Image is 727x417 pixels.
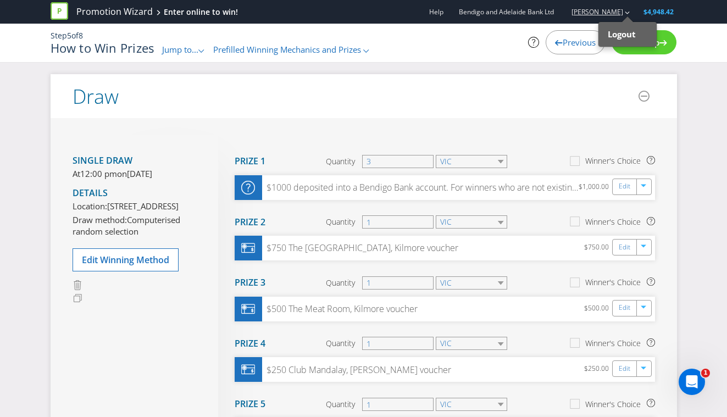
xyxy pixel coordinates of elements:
[326,338,355,349] span: Quantity
[127,168,152,179] span: [DATE]
[73,168,80,179] span: At
[73,188,202,198] h4: Details
[584,363,612,376] div: $250.00
[235,278,265,288] h4: Prize 3
[262,303,418,315] div: $500 The Meat Room, Kilmore voucher
[560,7,623,16] a: [PERSON_NAME]
[579,181,612,194] div: $1,000.00
[162,44,198,55] span: Jump to...
[563,37,596,48] span: Previous
[643,7,674,16] span: $4,948.42
[73,214,127,225] span: Draw method:
[326,277,355,288] span: Quantity
[235,399,265,409] h4: Prize 5
[584,302,612,316] div: $500.00
[117,168,127,179] span: on
[619,180,630,193] a: Edit
[585,338,641,349] div: Winner's Choice
[585,399,641,410] div: Winner's Choice
[326,399,355,410] span: Quantity
[51,41,154,54] h1: How to Win Prizes
[79,30,83,41] span: 8
[76,5,153,18] a: Promotion Wizard
[73,201,107,212] span: Location:
[679,369,705,395] iframe: Intercom live chat
[619,302,630,314] a: Edit
[262,364,451,376] div: $250 Club Mandalay, [PERSON_NAME] voucher
[107,201,179,212] span: [STREET_ADDRESS]
[262,181,579,194] div: $1000 deposited into a Bendigo Bank account. For winners who are not existing customers, a Reward...
[82,254,169,266] span: Edit Winning Method
[326,156,355,167] span: Quantity
[51,30,67,41] span: Step
[73,214,180,237] span: Computerised random selection
[213,44,361,55] span: Prefilled Winning Mechanics and Prizes
[429,7,443,16] a: Help
[235,339,265,349] h4: Prize 4
[73,248,179,271] button: Edit Winning Method
[326,216,355,227] span: Quantity
[619,363,630,375] a: Edit
[80,168,117,179] span: 12:00 pm
[585,155,641,166] div: Winner's Choice
[584,241,612,255] div: $750.00
[585,277,641,288] div: Winner's Choice
[235,218,265,227] h4: Prize 2
[67,30,71,41] span: 5
[262,242,458,254] div: $750 The [GEOGRAPHIC_DATA], Kilmore voucher
[608,29,636,40] strong: Logout
[459,7,554,16] span: Bendigo and Adelaide Bank Ltd
[619,241,630,254] a: Edit
[585,216,641,227] div: Winner's Choice
[701,369,710,377] span: 1
[73,86,119,108] h2: Draw
[164,7,238,18] div: Enter online to win!
[235,157,265,166] h4: Prize 1
[73,156,202,166] h4: Single draw
[71,30,79,41] span: of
